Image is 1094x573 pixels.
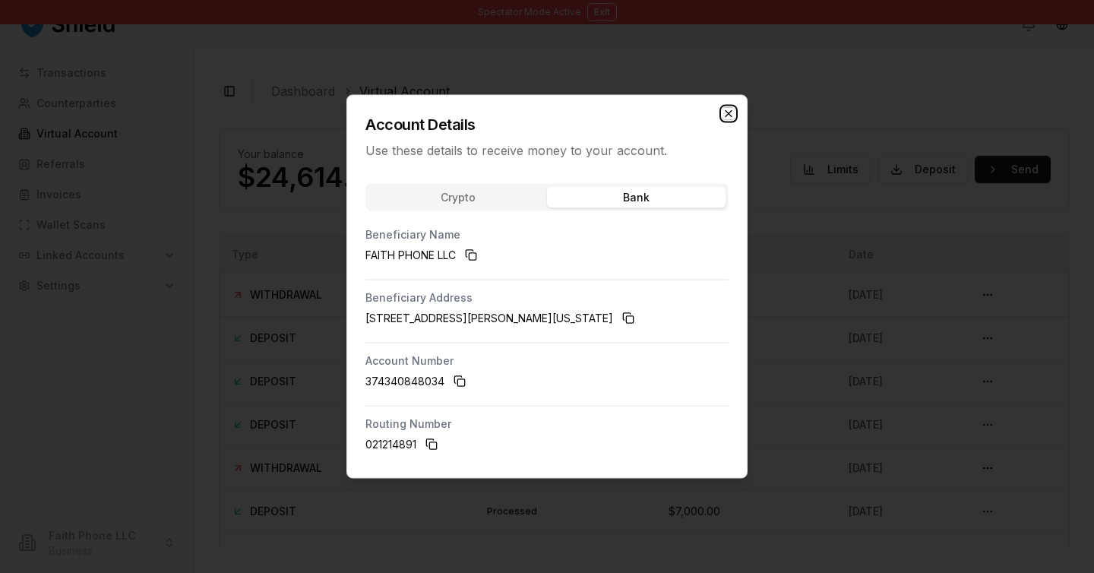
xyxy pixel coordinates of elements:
span: FAITH PHONE LLC [365,248,456,263]
button: Copy to clipboard [419,432,444,457]
p: Beneficiary Address [365,293,729,303]
span: 374340848034 [365,374,444,389]
h2: Account Details [365,114,729,135]
p: Account Number [365,356,729,366]
button: Copy to clipboard [616,306,640,331]
button: Copy to clipboard [447,369,472,394]
p: Beneficiary Name [365,230,729,240]
p: Use these details to receive money to your account. [365,141,729,160]
button: Bank [547,187,726,208]
button: Copy to clipboard [459,243,483,268]
span: [STREET_ADDRESS][PERSON_NAME][US_STATE] [365,311,613,326]
p: Routing Number [365,419,729,429]
span: 021214891 [365,437,416,452]
button: Crypto [368,187,547,208]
